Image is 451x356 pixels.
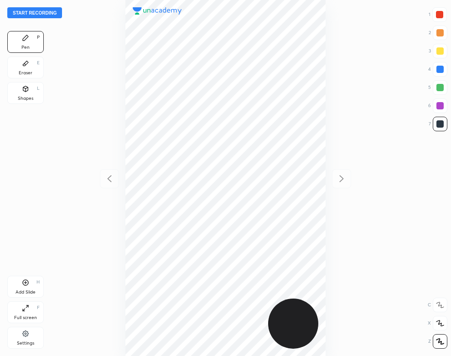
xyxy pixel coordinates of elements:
div: X [428,316,447,330]
img: logo.38c385cc.svg [133,7,182,15]
div: H [36,280,40,284]
div: L [37,86,40,91]
div: 7 [429,117,447,131]
div: Settings [17,341,34,346]
div: C [428,298,447,312]
div: F [37,305,40,310]
div: P [37,35,40,40]
button: Start recording [7,7,62,18]
div: Z [428,334,447,349]
div: Full screen [14,315,37,320]
div: 6 [428,98,447,113]
div: Shapes [18,96,33,101]
div: Add Slide [16,290,36,294]
div: 3 [429,44,447,58]
div: 2 [429,26,447,40]
div: E [37,61,40,65]
div: 1 [429,7,447,22]
div: 5 [428,80,447,95]
div: Eraser [19,71,32,75]
div: Pen [21,45,30,50]
div: 4 [428,62,447,77]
